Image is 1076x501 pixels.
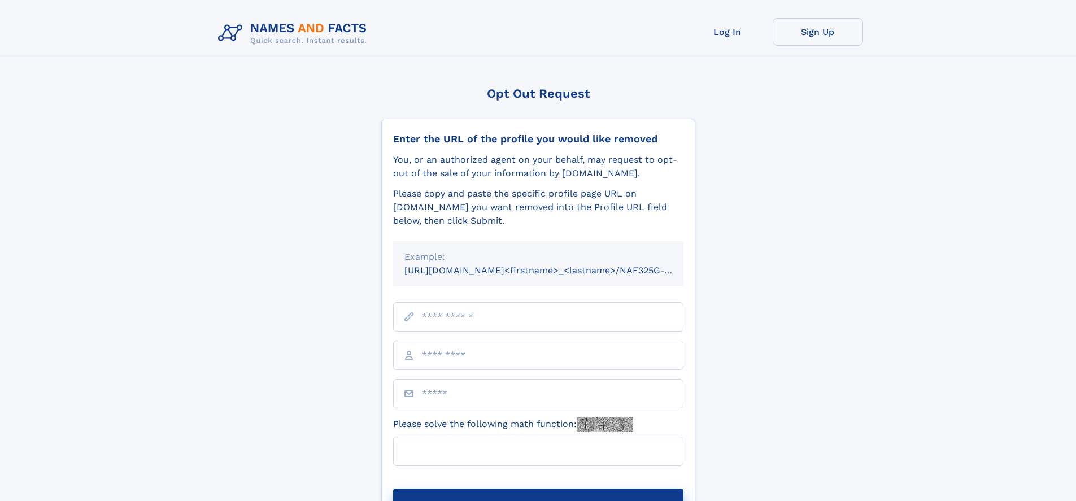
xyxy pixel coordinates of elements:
[214,18,376,49] img: Logo Names and Facts
[393,153,683,180] div: You, or an authorized agent on your behalf, may request to opt-out of the sale of your informatio...
[381,86,695,101] div: Opt Out Request
[773,18,863,46] a: Sign Up
[393,417,633,432] label: Please solve the following math function:
[682,18,773,46] a: Log In
[404,265,705,276] small: [URL][DOMAIN_NAME]<firstname>_<lastname>/NAF325G-xxxxxxxx
[393,133,683,145] div: Enter the URL of the profile you would like removed
[393,187,683,228] div: Please copy and paste the specific profile page URL on [DOMAIN_NAME] you want removed into the Pr...
[404,250,672,264] div: Example:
